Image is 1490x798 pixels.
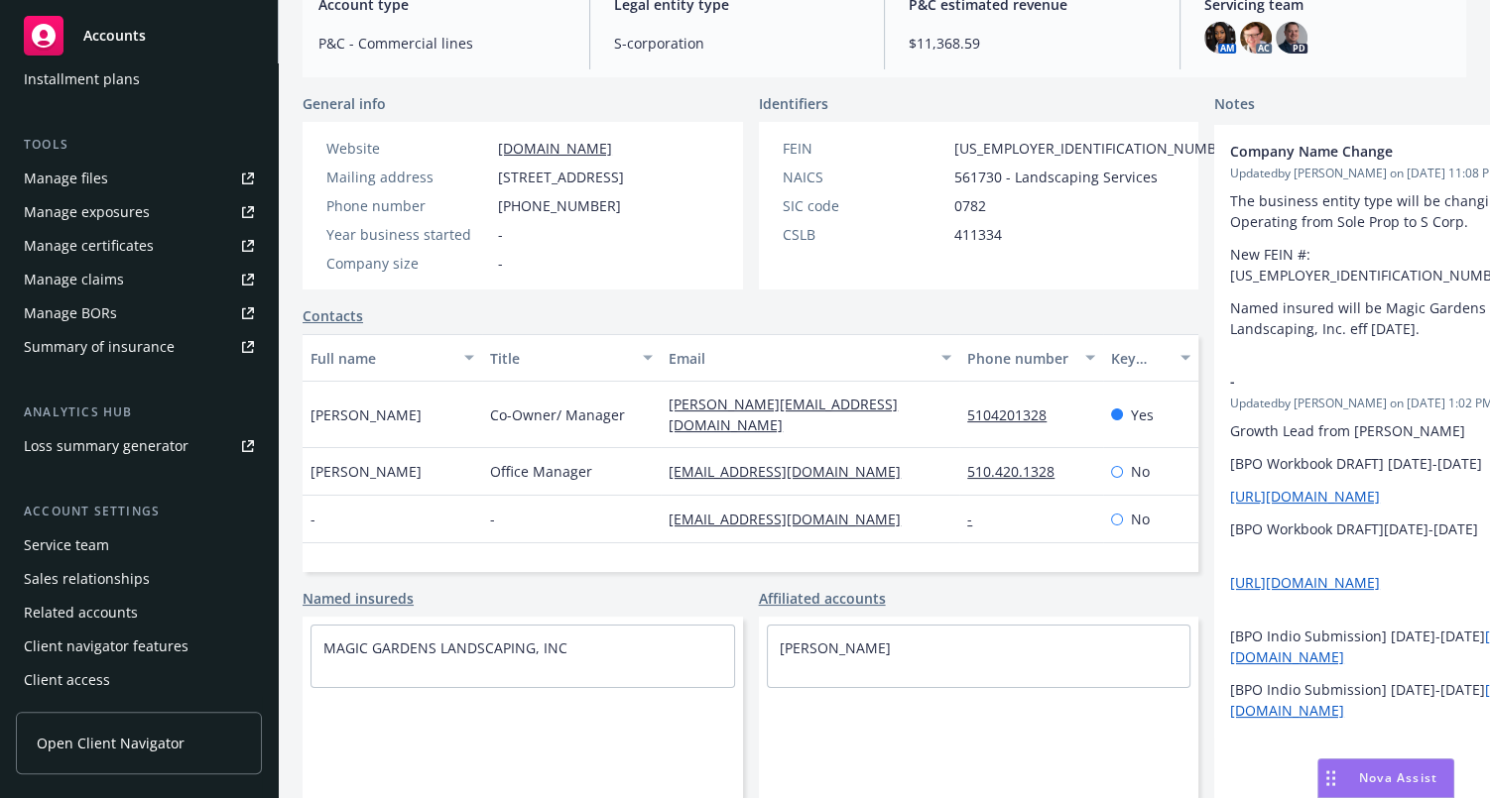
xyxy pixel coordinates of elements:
div: NAICS [783,167,946,187]
a: Manage files [16,163,262,194]
a: - [967,510,988,528]
span: [PHONE_NUMBER] [498,195,621,216]
a: Manage claims [16,264,262,295]
span: Notes [1214,93,1255,117]
img: photo [1276,22,1307,54]
span: No [1131,509,1150,529]
span: Accounts [83,28,146,44]
div: Loss summary generator [24,430,188,462]
div: Email [669,348,930,369]
div: FEIN [783,138,946,159]
div: Year business started [326,224,490,245]
button: Phone number [959,334,1102,382]
div: Drag to move [1318,759,1343,797]
img: photo [1204,22,1236,54]
span: No [1131,461,1150,482]
div: Related accounts [24,597,138,628]
a: Manage exposures [16,196,262,228]
span: 0782 [954,195,986,216]
span: S-corporation [614,33,861,54]
a: Manage certificates [16,230,262,262]
div: Tools [16,135,262,155]
span: P&C - Commercial lines [318,33,565,54]
button: Email [661,334,959,382]
div: Analytics hub [16,402,262,422]
div: Manage exposures [24,196,150,228]
div: Company size [326,253,490,274]
a: [DOMAIN_NAME] [498,139,612,158]
img: photo [1240,22,1272,54]
div: Manage certificates [24,230,154,262]
a: 510.420.1328 [967,462,1070,481]
a: 5104201328 [967,405,1062,424]
span: Nova Assist [1359,769,1437,786]
a: MAGIC GARDENS LANDSCAPING, INC [323,638,567,657]
a: [PERSON_NAME] [780,638,891,657]
button: Title [482,334,662,382]
a: [EMAIL_ADDRESS][DOMAIN_NAME] [669,510,917,528]
span: Office Manager [490,461,592,482]
a: [URL][DOMAIN_NAME] [1230,573,1380,592]
button: Nova Assist [1317,758,1454,798]
a: Sales relationships [16,563,262,595]
a: Accounts [16,8,262,63]
div: Full name [310,348,452,369]
div: Installment plans [24,63,140,95]
a: Loss summary generator [16,430,262,462]
span: 411334 [954,224,1002,245]
a: Related accounts [16,597,262,628]
a: Named insureds [303,588,414,609]
a: [URL][DOMAIN_NAME] [1230,487,1380,506]
div: Title [490,348,632,369]
div: Phone number [967,348,1072,369]
div: Phone number [326,195,490,216]
a: Contacts [303,305,363,326]
span: [PERSON_NAME] [310,461,422,482]
a: Affiliated accounts [759,588,886,609]
div: Key contact [1111,348,1169,369]
div: Manage files [24,163,108,194]
div: Sales relationships [24,563,150,595]
div: Mailing address [326,167,490,187]
span: [US_EMPLOYER_IDENTIFICATION_NUMBER] [954,138,1238,159]
a: [EMAIL_ADDRESS][DOMAIN_NAME] [669,462,917,481]
span: - [310,509,315,529]
a: Client access [16,664,262,696]
div: Manage claims [24,264,124,295]
span: General info [303,93,386,114]
span: - [498,253,503,274]
div: CSLB [783,224,946,245]
div: Summary of insurance [24,331,175,363]
span: - [498,224,503,245]
span: 561730 - Landscaping Services [954,167,1158,187]
span: [PERSON_NAME] [310,404,422,425]
span: Identifiers [759,93,828,114]
a: Installment plans [16,63,262,95]
div: Manage BORs [24,297,117,329]
div: SIC code [783,195,946,216]
a: Manage BORs [16,297,262,329]
a: Summary of insurance [16,331,262,363]
span: - [490,509,495,529]
button: Full name [303,334,482,382]
div: Service team [24,529,109,561]
button: Key contact [1103,334,1198,382]
a: Client navigator features [16,630,262,662]
span: Co-Owner/ Manager [490,404,625,425]
span: Open Client Navigator [37,733,185,753]
a: Service team [16,529,262,561]
span: $11,368.59 [909,33,1156,54]
div: Client access [24,664,110,696]
div: Website [326,138,490,159]
div: Account settings [16,502,262,521]
span: [STREET_ADDRESS] [498,167,624,187]
span: Yes [1131,404,1154,425]
a: [PERSON_NAME][EMAIL_ADDRESS][DOMAIN_NAME] [669,395,898,434]
div: Client navigator features [24,630,188,662]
